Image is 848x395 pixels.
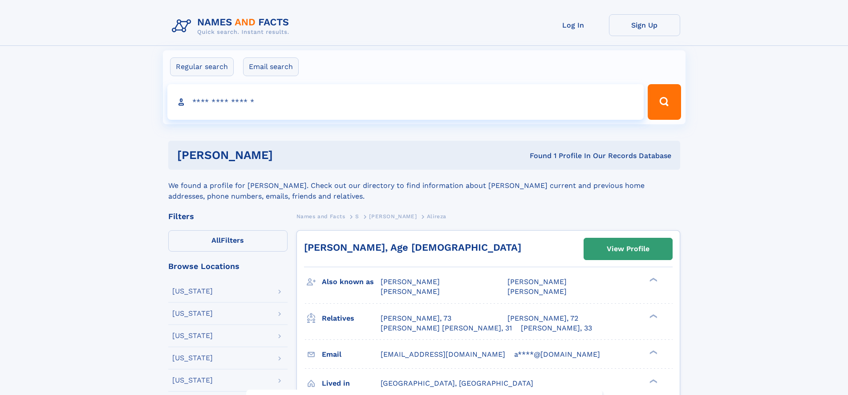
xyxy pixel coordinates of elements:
[369,213,417,220] span: [PERSON_NAME]
[243,57,299,76] label: Email search
[647,277,658,283] div: ❯
[322,376,381,391] h3: Lived in
[401,151,671,161] div: Found 1 Profile In Our Records Database
[647,378,658,384] div: ❯
[647,313,658,319] div: ❯
[172,354,213,362] div: [US_STATE]
[172,332,213,339] div: [US_STATE]
[381,350,505,358] span: [EMAIL_ADDRESS][DOMAIN_NAME]
[304,242,521,253] a: [PERSON_NAME], Age [DEMOGRAPHIC_DATA]
[427,213,446,220] span: Alireza
[168,262,288,270] div: Browse Locations
[607,239,649,259] div: View Profile
[172,288,213,295] div: [US_STATE]
[355,211,359,222] a: S
[211,236,221,244] span: All
[521,323,592,333] a: [PERSON_NAME], 33
[168,212,288,220] div: Filters
[172,377,213,384] div: [US_STATE]
[170,57,234,76] label: Regular search
[507,287,567,296] span: [PERSON_NAME]
[355,213,359,220] span: S
[381,314,451,323] a: [PERSON_NAME], 73
[172,310,213,317] div: [US_STATE]
[381,323,512,333] a: [PERSON_NAME] [PERSON_NAME], 31
[381,379,533,387] span: [GEOGRAPHIC_DATA], [GEOGRAPHIC_DATA]
[507,277,567,286] span: [PERSON_NAME]
[167,84,644,120] input: search input
[168,230,288,252] label: Filters
[322,347,381,362] h3: Email
[647,349,658,355] div: ❯
[584,238,672,260] a: View Profile
[168,14,296,38] img: Logo Names and Facts
[381,277,440,286] span: [PERSON_NAME]
[168,170,680,202] div: We found a profile for [PERSON_NAME]. Check out our directory to find information about [PERSON_N...
[609,14,680,36] a: Sign Up
[648,84,681,120] button: Search Button
[369,211,417,222] a: [PERSON_NAME]
[296,211,345,222] a: Names and Facts
[322,274,381,289] h3: Also known as
[177,150,402,161] h1: [PERSON_NAME]
[381,287,440,296] span: [PERSON_NAME]
[538,14,609,36] a: Log In
[507,314,578,323] a: [PERSON_NAME], 72
[322,311,381,326] h3: Relatives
